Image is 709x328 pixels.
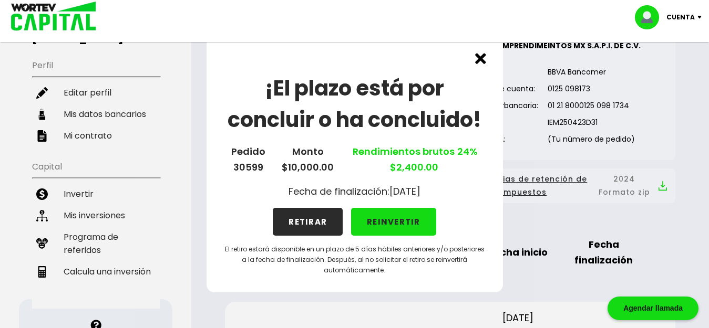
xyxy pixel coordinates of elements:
div: Agendar llamada [608,297,698,320]
p: Pedido 30599 [231,144,265,175]
p: El retiro estará disponible en un plazo de 5 días hábiles anteriores y/o posteriores a la fecha d... [223,244,486,276]
button: RETIRAR [273,208,343,236]
img: icon-down [695,16,709,19]
p: Cuenta [666,9,695,25]
a: Rendimientos brutos $2,400.00 [350,145,478,174]
h1: ¡El plazo está por concluir o ha concluido! [223,72,486,135]
img: profile-image [635,5,666,29]
span: 24% [455,145,478,158]
button: REINVERTIR [351,208,436,236]
p: Fecha de finalización: [DATE] [289,184,420,199]
img: cross.ed5528e3.svg [475,53,486,64]
p: Monto $10,000.00 [282,144,334,175]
